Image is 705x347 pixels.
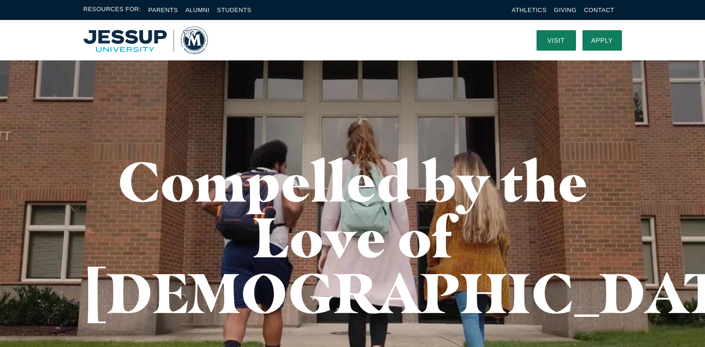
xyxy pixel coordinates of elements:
a: Home [84,26,208,54]
a: Contact [584,7,614,13]
span: Resources For: [84,5,141,15]
a: Athletics [512,7,547,13]
img: Multnomah University Logo [84,26,208,54]
a: Parents [149,7,178,13]
a: Alumni [185,7,209,13]
a: Giving [554,7,577,13]
a: Apply [582,30,622,51]
h1: Compelled by the Love of [DEMOGRAPHIC_DATA] [84,153,622,321]
a: Students [217,7,252,13]
a: Visit [537,30,576,51]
